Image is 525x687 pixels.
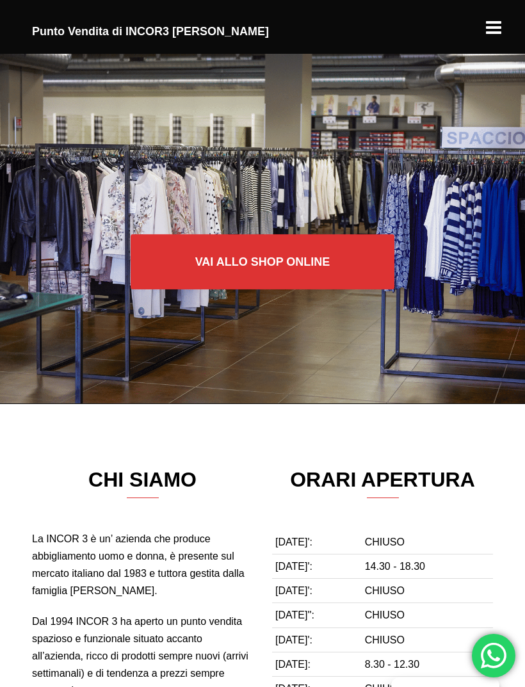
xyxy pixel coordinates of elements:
[272,652,362,676] td: [DATE]:
[362,603,493,627] td: CHIUSO
[32,530,253,600] p: La INCOR 3 è un’ azienda che produce abbigliamento uomo e donna, è presente sul mercato italiano ...
[32,468,253,498] h3: CHI SIAMO
[272,579,362,603] td: [DATE]':
[362,530,493,554] td: CHIUSO
[272,603,362,627] td: [DATE]'':
[32,22,333,41] h2: Punto Vendita di INCOR3 [PERSON_NAME]
[362,652,493,676] td: 8.30 - 12.30
[362,627,493,652] td: CHIUSO
[272,468,493,498] h3: ORARI APERTURA
[362,554,493,579] td: 14.30 - 18.30
[272,554,362,579] td: [DATE]':
[272,530,362,554] td: [DATE]':
[272,627,362,652] td: [DATE]':
[472,634,515,677] div: 'Hai
[131,234,395,289] a: Vai allo SHOP ONLINE
[362,579,493,603] td: CHIUSO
